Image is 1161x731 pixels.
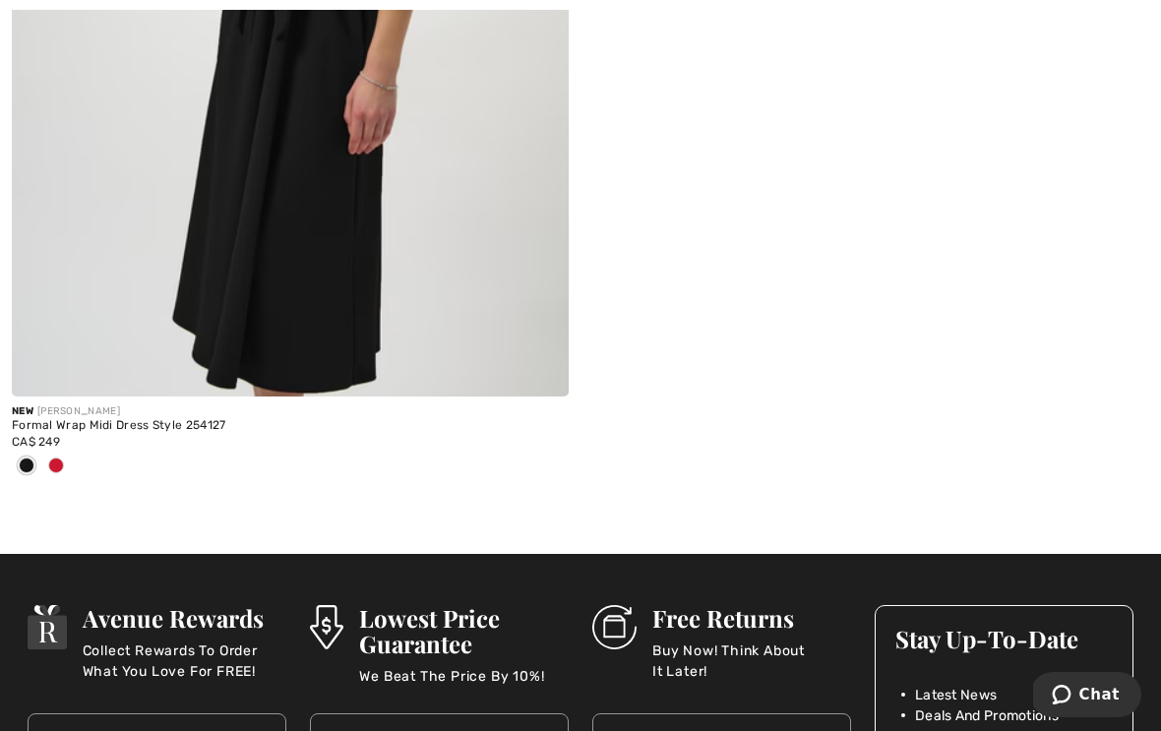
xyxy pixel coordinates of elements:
span: New [12,405,33,417]
span: CA$ 249 [12,435,60,449]
span: Latest News [915,685,997,705]
div: Deep cherry [41,451,71,483]
img: Avenue Rewards [28,605,67,649]
p: We Beat The Price By 10%! [359,666,569,705]
span: Deals And Promotions [915,705,1059,726]
iframe: Opens a widget where you can chat to one of our agents [1033,672,1141,721]
h3: Stay Up-To-Date [895,626,1113,651]
h3: Avenue Rewards [83,605,286,631]
p: Collect Rewards To Order What You Love For FREE! [83,640,286,680]
h3: Lowest Price Guarantee [359,605,569,656]
div: Black [12,451,41,483]
h3: Free Returns [652,605,851,631]
div: [PERSON_NAME] [12,404,569,419]
img: Free Returns [592,605,637,649]
div: Formal Wrap Midi Dress Style 254127 [12,419,569,433]
p: Buy Now! Think About It Later! [652,640,851,680]
img: Lowest Price Guarantee [310,605,343,649]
